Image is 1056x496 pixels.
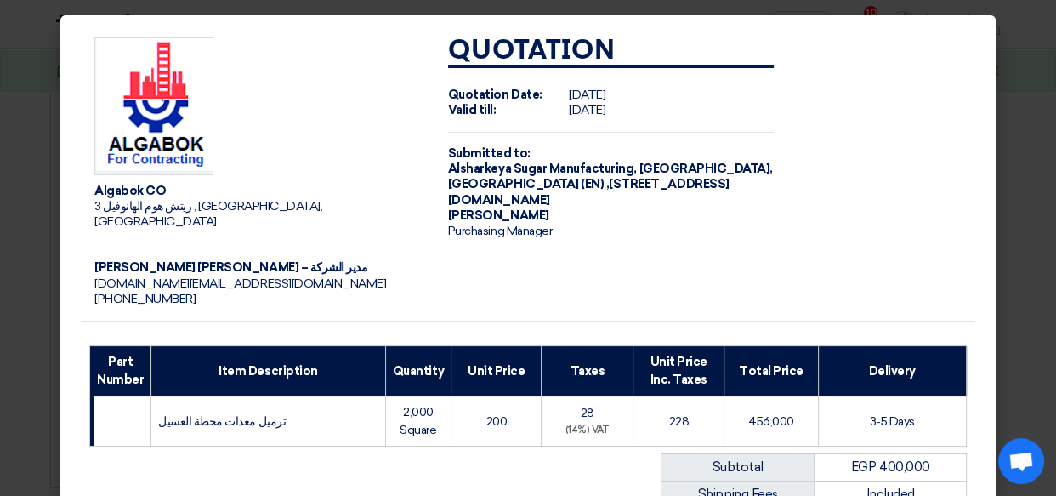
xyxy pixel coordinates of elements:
[94,260,421,276] div: [PERSON_NAME] [PERSON_NAME] – مدير الشركة
[448,162,773,207] span: [GEOGRAPHIC_DATA], [GEOGRAPHIC_DATA] (EN) ,[STREET_ADDRESS][DOMAIN_NAME]
[448,37,616,65] strong: Quotation
[451,346,542,396] th: Unit Price
[90,346,151,396] th: Part Number
[94,277,386,291] span: [DOMAIN_NAME][EMAIL_ADDRESS][DOMAIN_NAME]
[724,346,818,396] th: Total Price
[151,346,386,396] th: Item Description
[94,37,213,175] img: Company Logo
[633,346,724,396] th: Unit Price Inc. Taxes
[448,146,531,161] strong: Submitted to:
[569,103,605,117] span: [DATE]
[548,424,626,438] div: (14%) VAT
[448,88,542,102] strong: Quotation Date:
[158,414,286,429] span: ترميل معدات محطة الغسيل
[400,405,436,437] span: 2,000 Square
[94,292,196,306] span: [PHONE_NUMBER]
[668,414,689,429] span: 228
[542,346,633,396] th: Taxes
[485,414,507,429] span: 200
[998,438,1044,484] div: Open chat
[448,162,637,176] span: Alsharkeya Sugar Manufacturing,
[94,184,421,199] div: Algabok CO
[448,103,497,117] strong: Valid till:
[448,224,552,238] span: Purchasing Manager
[448,208,549,223] span: [PERSON_NAME]
[870,414,915,429] span: 3-5 Days
[815,454,967,482] td: EGP 400,000
[818,346,966,396] th: Delivery
[94,199,322,229] span: 3 ريتش هوم الهانوفيل , [GEOGRAPHIC_DATA], [GEOGRAPHIC_DATA]
[385,346,451,396] th: Quantity
[661,454,815,482] td: Subtotal
[569,88,605,102] span: [DATE]
[748,414,794,429] span: 456,000
[581,406,594,420] span: 28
